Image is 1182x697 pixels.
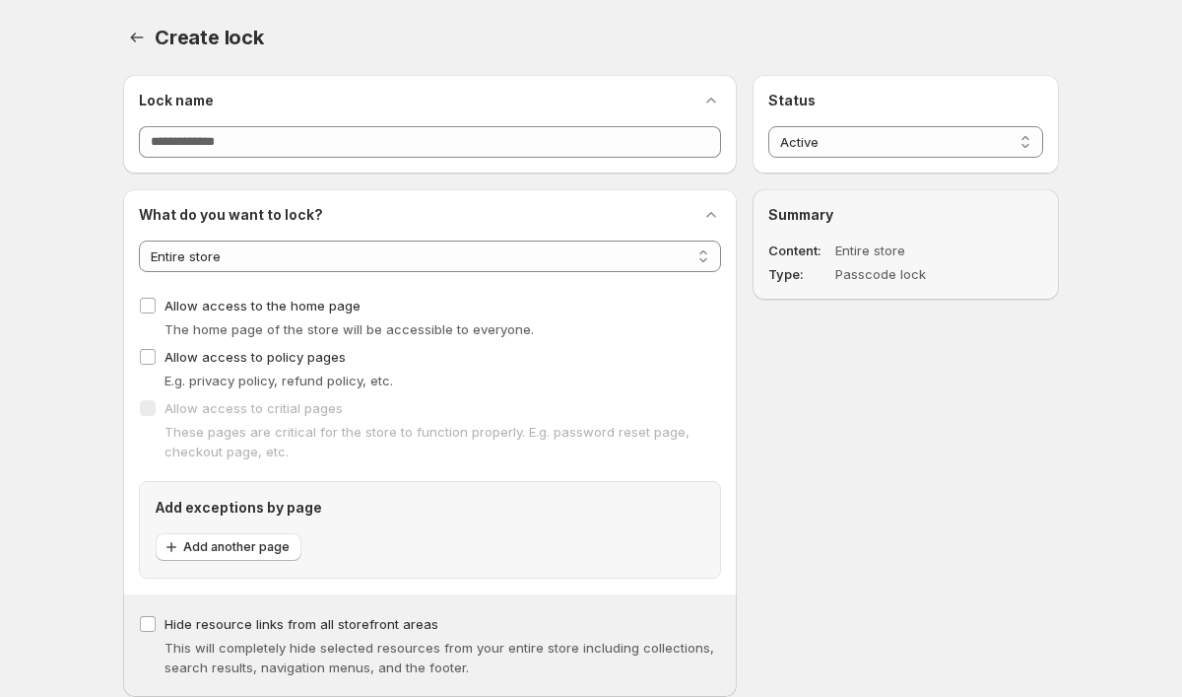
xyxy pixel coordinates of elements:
[164,400,343,416] span: Allow access to critial pages
[155,26,264,49] span: Create lock
[164,321,534,337] span: The home page of the store will be accessible to everyone.
[835,241,987,260] dd: Entire store
[768,241,831,260] dt: Content:
[139,91,214,110] h2: Lock name
[164,373,393,388] span: E.g. privacy policy, refund policy, etc.
[156,498,704,518] h2: Add exceptions by page
[768,205,1043,225] h2: Summary
[835,264,987,284] dd: Passcode lock
[164,640,714,675] span: This will completely hide selected resources from your entire store including collections, search...
[139,205,323,225] h2: What do you want to lock?
[183,539,290,555] span: Add another page
[164,616,438,632] span: Hide resource links from all storefront areas
[164,424,689,459] span: These pages are critical for the store to function properly. E.g. password reset page, checkout p...
[768,91,1043,110] h2: Status
[164,298,361,314] span: Allow access to the home page
[156,533,301,561] button: Add another page
[768,264,831,284] dt: Type:
[164,349,346,365] span: Allow access to policy pages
